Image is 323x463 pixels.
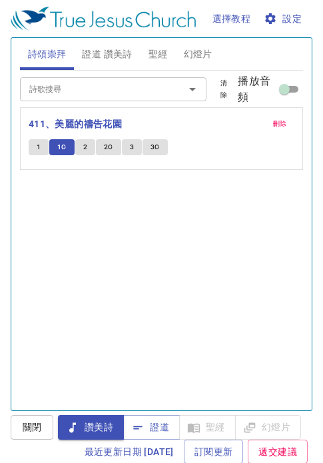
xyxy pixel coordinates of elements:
span: 3C [151,141,160,153]
button: 2C [96,139,121,155]
span: 詩頌崇拜 [28,46,67,63]
button: 選擇教程 [207,7,256,31]
button: Open [183,80,202,99]
span: 證道 讚美詩 [82,46,132,63]
button: 3 [122,139,142,155]
span: 聖經 [149,46,168,63]
img: True Jesus Church [11,7,196,31]
span: 清除 [217,77,230,101]
span: 選擇教程 [212,11,251,27]
span: 最近更新日期 [DATE] [85,444,174,460]
button: 清除 [209,75,238,103]
span: 1C [57,141,67,153]
span: 幻燈片 [184,46,212,63]
span: 刪除 [273,118,287,130]
span: 關閉 [21,419,43,436]
b: 411、美麗的禱告花園 [29,116,122,133]
button: 證道 [123,415,180,440]
span: 3 [130,141,134,153]
span: 設定 [266,11,302,27]
button: 讚美詩 [58,415,124,440]
span: 2 [83,141,87,153]
button: 3C [143,139,168,155]
span: 遞交建議 [258,444,297,460]
span: 證道 [134,419,169,436]
button: 設定 [261,7,307,31]
span: 2C [104,141,113,153]
button: 關閉 [11,415,53,440]
button: 1 [29,139,49,155]
button: 411、美麗的禱告花園 [29,116,125,133]
button: 1C [49,139,75,155]
span: 播放音頻 [238,73,276,105]
span: 訂閱更新 [194,444,233,460]
span: 1 [37,141,41,153]
button: 2 [75,139,95,155]
span: 讚美詩 [69,419,113,436]
button: 刪除 [265,116,295,132]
